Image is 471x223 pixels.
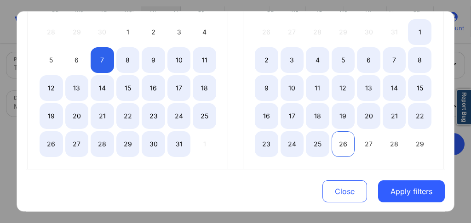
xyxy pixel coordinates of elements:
div: Mon Nov 17 2025 [281,103,304,129]
div: Sun Nov 23 2025 [255,131,278,157]
div: Thu Oct 09 2025 [142,47,165,73]
div: Fri Oct 31 2025 [167,131,191,157]
div: Tue Oct 14 2025 [91,75,114,101]
div: Fri Oct 03 2025 [167,19,191,45]
div: Mon Oct 06 2025 [65,47,89,73]
abbr: Monday [75,6,83,13]
div: Wed Nov 19 2025 [332,103,355,129]
abbr: Wednesday [339,6,347,13]
div: Mon Nov 03 2025 [281,47,304,73]
div: Sun Oct 19 2025 [40,103,63,129]
div: Tue Oct 07 2025 [91,47,114,73]
button: Close [322,180,367,202]
div: Wed Oct 22 2025 [116,103,140,129]
div: Thu Nov 20 2025 [357,103,380,129]
abbr: Saturday [413,6,420,13]
abbr: Saturday [198,6,205,13]
div: Sun Nov 30 2025 [255,159,278,185]
div: Wed Nov 12 2025 [332,75,355,101]
div: Sat Nov 01 2025 [408,19,431,45]
div: Wed Nov 26 2025 [332,131,355,157]
abbr: Sunday [267,6,274,13]
div: Thu Nov 06 2025 [357,47,380,73]
div: Mon Oct 27 2025 [65,131,89,157]
div: Tue Oct 28 2025 [91,131,114,157]
abbr: Friday [174,6,179,13]
div: Sun Nov 16 2025 [255,103,278,129]
div: Thu Nov 13 2025 [357,75,380,101]
div: Sat Nov 08 2025 [408,47,431,73]
abbr: Friday [389,6,395,13]
div: Fri Nov 21 2025 [383,103,406,129]
div: Sat Oct 25 2025 [193,103,216,129]
div: Mon Nov 10 2025 [281,75,304,101]
div: Tue Nov 04 2025 [306,47,329,73]
div: Mon Nov 24 2025 [281,131,304,157]
div: Sat Oct 04 2025 [193,19,216,45]
div: Sun Nov 02 2025 [255,47,278,73]
div: Thu Oct 16 2025 [142,75,165,101]
div: Wed Oct 01 2025 [116,19,140,45]
div: Thu Nov 27 2025 [357,131,380,157]
div: Mon Oct 13 2025 [65,75,89,101]
div: Sat Nov 29 2025 [408,131,431,157]
div: Fri Nov 07 2025 [383,47,406,73]
div: Tue Nov 18 2025 [306,103,329,129]
abbr: Tuesday [100,6,107,13]
div: Fri Nov 28 2025 [383,131,406,157]
div: Fri Oct 10 2025 [167,47,191,73]
div: Tue Oct 21 2025 [91,103,114,129]
div: Wed Oct 29 2025 [116,131,140,157]
div: Wed Nov 05 2025 [332,47,355,73]
div: Sun Nov 09 2025 [255,75,278,101]
abbr: Sunday [52,6,58,13]
div: Sun Oct 05 2025 [40,47,63,73]
div: Sat Oct 11 2025 [193,47,216,73]
div: Fri Oct 17 2025 [167,75,191,101]
div: Thu Oct 23 2025 [142,103,165,129]
div: Mon Oct 20 2025 [65,103,89,129]
abbr: Monday [290,6,299,13]
div: Sun Oct 26 2025 [40,131,63,157]
div: Fri Nov 14 2025 [383,75,406,101]
div: Tue Nov 25 2025 [306,131,329,157]
div: Thu Oct 02 2025 [142,19,165,45]
button: Apply filters [378,180,445,202]
div: Wed Oct 08 2025 [116,47,140,73]
abbr: Thursday [149,6,156,13]
div: Fri Oct 24 2025 [167,103,191,129]
abbr: Thursday [364,6,371,13]
div: Wed Oct 15 2025 [116,75,140,101]
abbr: Wednesday [124,6,132,13]
div: Sat Nov 15 2025 [408,75,431,101]
abbr: Tuesday [316,6,322,13]
div: Sat Nov 22 2025 [408,103,431,129]
div: Sat Oct 18 2025 [193,75,216,101]
div: Tue Nov 11 2025 [306,75,329,101]
div: Sun Oct 12 2025 [40,75,63,101]
div: Thu Oct 30 2025 [142,131,165,157]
